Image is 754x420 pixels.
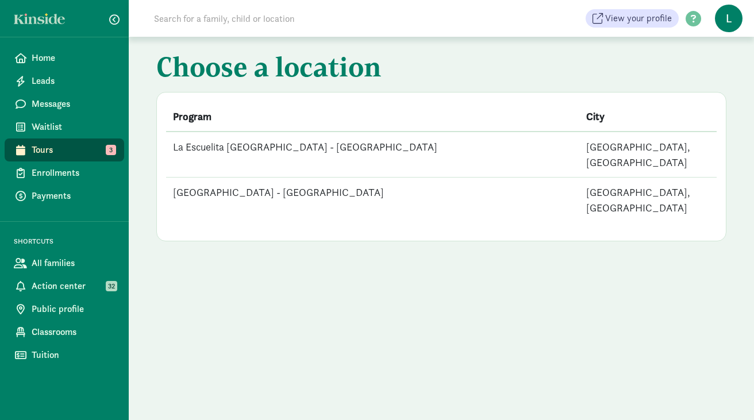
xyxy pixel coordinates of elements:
[32,325,115,339] span: Classrooms
[5,184,124,207] a: Payments
[32,97,115,111] span: Messages
[32,302,115,316] span: Public profile
[586,9,679,28] a: View your profile
[32,143,115,157] span: Tours
[5,275,124,298] a: Action center 32
[166,178,579,223] td: [GEOGRAPHIC_DATA] - [GEOGRAPHIC_DATA]
[5,298,124,321] a: Public profile
[166,132,579,178] td: La Escuelita [GEOGRAPHIC_DATA] - [GEOGRAPHIC_DATA]
[32,120,115,134] span: Waitlist
[5,115,124,138] a: Waitlist
[32,256,115,270] span: All families
[5,252,124,275] a: All families
[5,70,124,93] a: Leads
[605,11,672,25] span: View your profile
[166,102,579,132] th: Program
[147,7,470,30] input: Search for a family, child or location
[579,102,717,132] th: City
[579,178,717,223] td: [GEOGRAPHIC_DATA], [GEOGRAPHIC_DATA]
[156,51,726,87] h1: Choose a location
[579,132,717,178] td: [GEOGRAPHIC_DATA], [GEOGRAPHIC_DATA]
[5,344,124,367] a: Tuition
[32,51,115,65] span: Home
[5,138,124,161] a: Tours 3
[715,5,743,32] span: L
[106,281,117,291] span: 32
[5,47,124,70] a: Home
[106,145,116,155] span: 3
[32,166,115,180] span: Enrollments
[32,348,115,362] span: Tuition
[5,321,124,344] a: Classrooms
[32,189,115,203] span: Payments
[32,279,115,293] span: Action center
[5,93,124,115] a: Messages
[5,161,124,184] a: Enrollments
[32,74,115,88] span: Leads
[697,365,754,420] iframe: Chat Widget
